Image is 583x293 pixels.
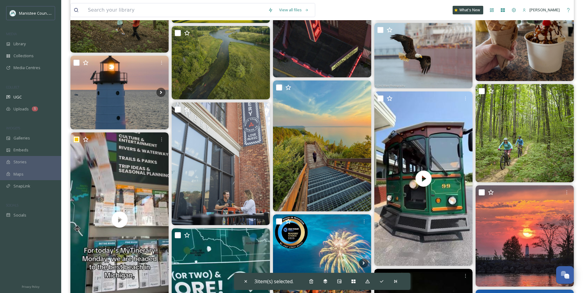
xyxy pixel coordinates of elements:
a: What's New [453,6,483,14]
input: Search your library [85,3,265,17]
span: Media Centres [13,65,40,71]
span: Uploads [13,106,29,112]
img: thumbnail [374,91,473,266]
span: Embeds [13,147,28,153]
span: Socials [13,212,26,218]
img: Sometimes, if you’re lucky, you catch a sunset perfectly framed inside the North Pierhead Lightho... [70,56,169,129]
img: logo.jpeg [10,10,16,16]
span: WIDGETS [6,126,20,130]
div: 5 [32,106,38,111]
span: SnapLink [13,183,30,189]
img: “A river is more than an amenity, it is a treasure.” -Oliver Wendell Holmes #MyManistee has a few... [172,26,270,99]
button: Open Chat [556,266,574,284]
img: This is #MyManistee 🩷🧡 . . . 📸 @rosalie.may [476,185,574,287]
span: Privacy Policy [22,285,39,289]
span: MEDIA [6,32,17,36]
img: Have a safe and happy Independence Day! 🇺🇸 #MyManistee . . . 📸 Linc Ware Photography [374,23,473,88]
img: Wouldn’t want to spend the longest day of the year anywhere else. 🫶🏽 Welcome, summer solstice. #M... [273,80,371,211]
span: Manistee County Tourism [19,10,66,16]
span: [PERSON_NAME] [529,7,560,13]
span: UGC [13,94,22,100]
span: Collections [13,53,34,59]
span: 3 item(s) selected. [254,278,293,285]
span: Maps [13,171,24,177]
span: Stories [13,159,27,165]
span: Library [13,41,26,47]
video: The historic trolley tours have officially kicked off this week! 🚋 This hour-long tour begins at ... [374,91,473,266]
a: [PERSON_NAME] [519,4,563,16]
a: View all files [276,4,312,16]
img: Cheers to suds on the sidewalk with your favorite people. 🍻 Have you tried the Manistee IPA at @n... [172,102,270,225]
span: SOCIALS [6,203,18,207]
a: Privacy Policy [22,283,39,290]
img: Whether you're taking a cool Lake Michigan dip in Onekama, bird-watching at Arcadia Marsh Nature ... [476,84,574,182]
span: COLLECT [6,85,19,89]
span: Galleries [13,135,30,141]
